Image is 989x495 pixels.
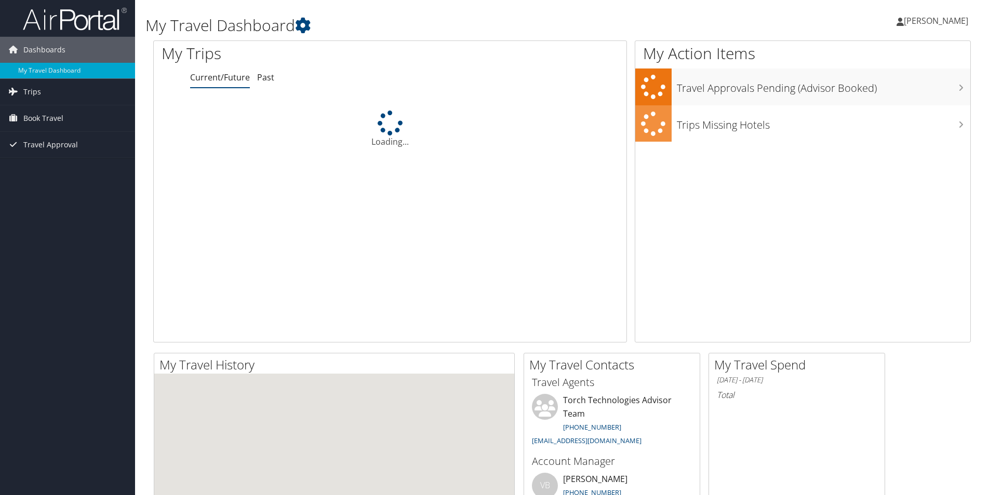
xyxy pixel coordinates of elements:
a: [PHONE_NUMBER] [563,422,621,432]
h1: My Action Items [635,43,970,64]
a: [PERSON_NAME] [897,5,979,36]
h3: Travel Agents [532,375,692,390]
h1: My Trips [162,43,422,64]
img: airportal-logo.png [23,7,127,31]
a: Travel Approvals Pending (Advisor Booked) [635,68,970,105]
h6: Total [717,389,877,401]
div: Loading... [154,111,626,148]
h2: My Travel Spend [714,356,885,374]
span: [PERSON_NAME] [904,15,968,26]
a: Trips Missing Hotels [635,105,970,142]
li: Torch Technologies Advisor Team [527,394,697,449]
span: Trips [23,79,41,105]
h3: Trips Missing Hotels [677,113,970,132]
a: [EMAIL_ADDRESS][DOMAIN_NAME] [532,436,641,445]
span: Dashboards [23,37,65,63]
a: Past [257,72,274,83]
h6: [DATE] - [DATE] [717,375,877,385]
span: Travel Approval [23,132,78,158]
span: Book Travel [23,105,63,131]
h2: My Travel Contacts [529,356,700,374]
h3: Account Manager [532,454,692,469]
h3: Travel Approvals Pending (Advisor Booked) [677,76,970,95]
h2: My Travel History [159,356,514,374]
a: Current/Future [190,72,250,83]
h1: My Travel Dashboard [145,15,701,36]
